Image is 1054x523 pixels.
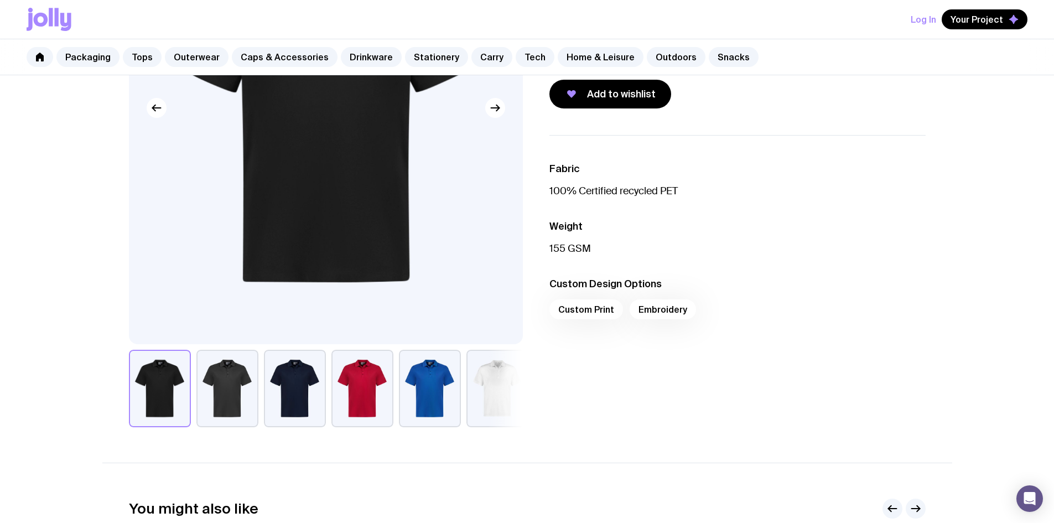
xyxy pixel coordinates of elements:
a: Tech [516,47,554,67]
button: Your Project [942,9,1027,29]
a: Snacks [709,47,759,67]
a: Outerwear [165,47,229,67]
a: Outdoors [647,47,705,67]
p: 155 GSM [549,242,926,255]
button: Add to wishlist [549,80,671,108]
h2: You might also like [129,500,258,517]
a: Stationery [405,47,468,67]
p: 100% Certified recycled PET [549,184,926,198]
a: Packaging [56,47,120,67]
h3: Fabric [549,162,926,175]
button: Log In [911,9,936,29]
a: Carry [471,47,512,67]
span: Your Project [951,14,1003,25]
div: Open Intercom Messenger [1016,485,1043,512]
a: Caps & Accessories [232,47,338,67]
a: Drinkware [341,47,402,67]
span: Add to wishlist [587,87,656,101]
a: Tops [123,47,162,67]
a: Home & Leisure [558,47,643,67]
h3: Weight [549,220,926,233]
h3: Custom Design Options [549,277,926,291]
